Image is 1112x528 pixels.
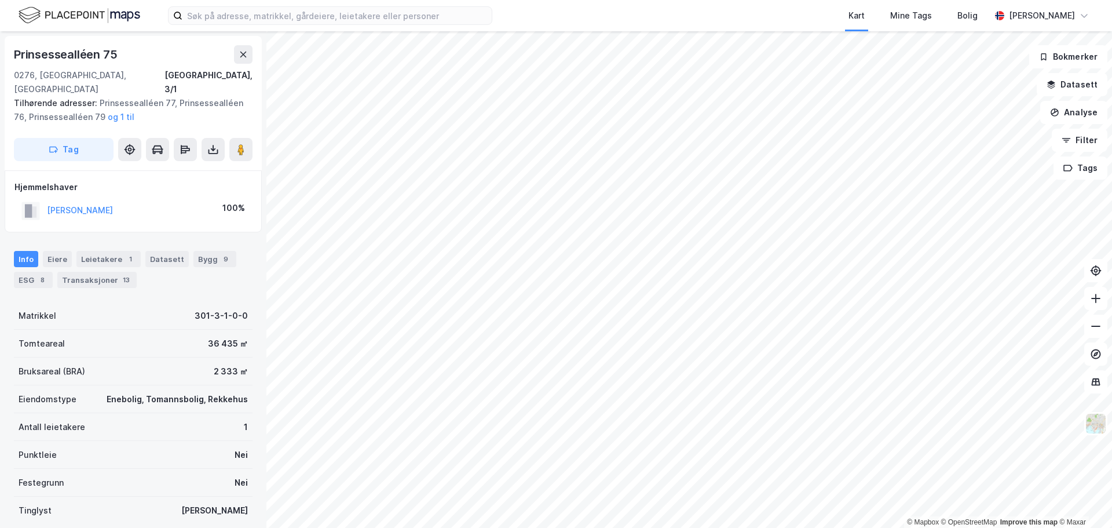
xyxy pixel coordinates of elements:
[244,420,248,434] div: 1
[1085,413,1107,435] img: Z
[1029,45,1107,68] button: Bokmerker
[19,337,65,351] div: Tomteareal
[57,272,137,288] div: Transaksjoner
[107,392,248,406] div: Enebolig, Tomannsbolig, Rekkehus
[1052,129,1107,152] button: Filter
[36,274,48,286] div: 8
[76,251,141,267] div: Leietakere
[19,476,64,490] div: Festegrunn
[235,448,248,462] div: Nei
[14,45,119,64] div: Prinsessealléen 75
[14,98,100,108] span: Tilhørende adresser:
[14,180,252,194] div: Hjemmelshaver
[19,392,76,406] div: Eiendomstype
[907,518,939,526] a: Mapbox
[193,251,236,267] div: Bygg
[1000,518,1058,526] a: Improve this map
[222,201,245,215] div: 100%
[1054,472,1112,528] iframe: Chat Widget
[214,365,248,378] div: 2 333 ㎡
[195,309,248,323] div: 301-3-1-0-0
[19,504,52,518] div: Tinglyst
[125,253,136,265] div: 1
[1040,101,1107,124] button: Analyse
[957,9,978,23] div: Bolig
[19,309,56,323] div: Matrikkel
[14,272,53,288] div: ESG
[1009,9,1075,23] div: [PERSON_NAME]
[890,9,932,23] div: Mine Tags
[1054,156,1107,180] button: Tags
[19,365,85,378] div: Bruksareal (BRA)
[19,5,140,26] img: logo.f888ab2527a4732fd821a326f86c7f29.svg
[235,476,248,490] div: Nei
[14,96,243,124] div: Prinsessealléen 77, Prinsessealléen 76, Prinsessealléen 79
[181,504,248,518] div: [PERSON_NAME]
[19,420,85,434] div: Antall leietakere
[182,7,492,24] input: Søk på adresse, matrikkel, gårdeiere, leietakere eller personer
[848,9,865,23] div: Kart
[14,68,164,96] div: 0276, [GEOGRAPHIC_DATA], [GEOGRAPHIC_DATA]
[208,337,248,351] div: 36 435 ㎡
[941,518,997,526] a: OpenStreetMap
[14,251,38,267] div: Info
[19,448,57,462] div: Punktleie
[43,251,72,267] div: Eiere
[145,251,189,267] div: Datasett
[120,274,132,286] div: 13
[220,253,232,265] div: 9
[1054,472,1112,528] div: Kontrollprogram for chat
[164,68,253,96] div: [GEOGRAPHIC_DATA], 3/1
[1037,73,1107,96] button: Datasett
[14,138,114,161] button: Tag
